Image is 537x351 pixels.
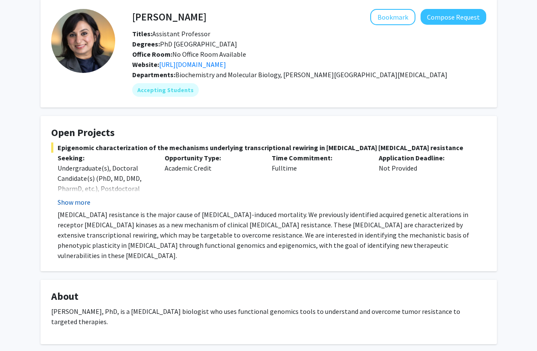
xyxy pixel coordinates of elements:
[58,163,152,224] div: Undergraduate(s), Doctoral Candidate(s) (PhD, MD, DMD, PharmD, etc.), Postdoctoral Researcher(s) ...
[265,153,372,207] div: Fulltime
[51,9,115,73] img: Profile Picture
[132,40,160,48] b: Degrees:
[132,29,210,38] span: Assistant Professor
[58,153,152,163] p: Seeking:
[51,142,486,153] span: Epigenomic characterization of the mechanisms underlying transcriptional rewiring in [MEDICAL_DAT...
[175,70,447,79] span: Biochemistry and Molecular Biology, [PERSON_NAME][GEOGRAPHIC_DATA][MEDICAL_DATA]
[421,9,486,25] button: Compose Request to Utthara Nayar
[165,153,259,163] p: Opportunity Type:
[272,153,366,163] p: Time Commitment:
[6,313,36,345] iframe: Chat
[159,60,226,69] a: Opens in a new tab
[51,290,486,303] h4: About
[58,209,486,261] p: [MEDICAL_DATA] resistance is the major cause of [MEDICAL_DATA]-induced mortality. We previously i...
[372,153,479,207] div: Not Provided
[132,83,199,97] mat-chip: Accepting Students
[132,40,237,48] span: PhD [GEOGRAPHIC_DATA]
[379,153,473,163] p: Application Deadline:
[158,153,265,207] div: Academic Credit
[132,50,246,58] span: No Office Room Available
[132,60,159,69] b: Website:
[51,127,486,139] h4: Open Projects
[132,29,152,38] b: Titles:
[51,306,486,327] p: [PERSON_NAME], PhD, is a [MEDICAL_DATA] biologist who uses functional genomics tools to understan...
[370,9,415,25] button: Add Utthara Nayar to Bookmarks
[132,9,206,25] h4: [PERSON_NAME]
[132,70,175,79] b: Departments:
[132,50,172,58] b: Office Room:
[58,197,90,207] button: Show more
